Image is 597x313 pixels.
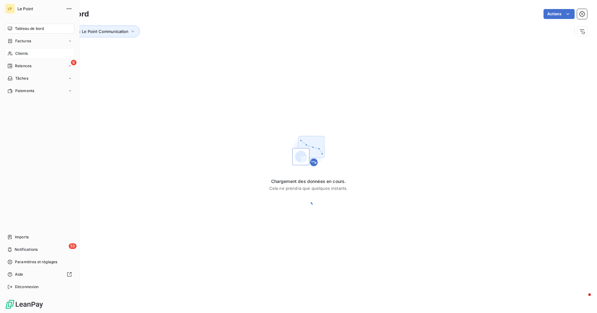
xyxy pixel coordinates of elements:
div: LP [5,4,15,14]
span: Factures [15,38,31,44]
iframe: Intercom live chat [576,292,591,307]
span: Tâches [15,76,28,81]
span: 6 [71,60,76,65]
button: Entité : Le Point Communication [58,26,140,37]
span: Notifications [15,247,38,252]
span: Cela ne prendra que quelques instants. [269,186,348,191]
img: Logo LeanPay [5,299,44,309]
span: Paiements [15,88,34,94]
span: Entité : Le Point Communication [67,29,128,34]
span: Déconnexion [15,284,39,290]
span: Aide [15,272,23,277]
span: Imports [15,234,29,240]
span: Tableau de bord [15,26,44,31]
span: Le Point [17,6,62,11]
span: 53 [69,243,76,249]
span: Chargement des données en cours. [269,178,348,185]
span: Relances [15,63,31,69]
span: Clients [15,51,28,56]
button: Actions [544,9,575,19]
span: Paramètres et réglages [15,259,57,265]
a: Aide [5,269,74,279]
img: First time [289,131,328,171]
